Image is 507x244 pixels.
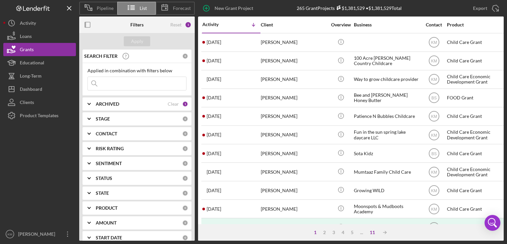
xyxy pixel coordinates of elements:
div: $1,381,529 [335,5,365,11]
div: 0 [182,131,188,137]
div: Open Intercom Messenger [485,215,500,231]
text: BS [431,96,436,100]
div: Sota Kidz [354,145,420,162]
div: 0 [182,160,188,166]
button: Grants [3,43,76,56]
span: Forecast [173,6,191,11]
div: 0 [182,190,188,196]
div: 265 Grant Projects • $1,381,529 Total [297,5,402,11]
b: STAGE [96,116,110,122]
time: 2025-09-23 03:41 [207,58,221,63]
text: BS [431,151,436,156]
div: 5 [348,230,357,235]
b: SEARCH FILTER [84,53,118,59]
time: 2025-09-21 19:18 [207,95,221,100]
div: Little Pioneers Playschool [354,219,420,236]
time: 2025-09-17 19:54 [207,151,221,156]
b: ARCHIVED [96,101,119,107]
b: Filters [130,22,144,27]
text: KM [431,40,437,45]
div: Clients [20,96,34,111]
div: 1 [182,101,188,107]
b: STATUS [96,176,112,181]
button: Clients [3,96,76,109]
div: 11 [366,230,378,235]
a: Product Templates [3,109,76,122]
time: 2025-09-10 14:49 [207,206,221,212]
time: 2025-09-16 20:05 [207,169,221,175]
b: STATE [96,191,109,196]
b: PRODUCT [96,205,118,211]
div: 0 [182,205,188,211]
div: 1 [311,230,320,235]
time: 2025-09-19 18:45 [207,114,221,119]
div: [PERSON_NAME] [261,34,327,51]
button: Educational [3,56,76,69]
button: Apply [124,36,150,46]
div: Client [261,22,327,27]
div: [PERSON_NAME] [17,227,59,242]
text: KM [8,232,12,236]
div: Moonspots & Mudboots Academy [354,200,420,218]
text: KM [431,114,437,119]
button: Dashboard [3,83,76,96]
div: [PERSON_NAME] [261,108,327,125]
div: Patience N Bubbles Childcare [354,108,420,125]
div: New Grant Project [215,2,253,15]
div: [PERSON_NAME] [261,145,327,162]
button: Activity [3,17,76,30]
text: KM [431,59,437,63]
div: Dashboard [20,83,42,97]
div: Contact [422,22,446,27]
div: ... [357,230,366,235]
div: 0 [182,116,188,122]
div: 1 [185,21,191,28]
time: 2025-09-23 02:24 [207,77,221,82]
div: Product Templates [20,109,58,124]
div: Mumtaaz Family Child Care [354,163,420,181]
div: Educational [20,56,44,71]
div: Long-Term [20,69,42,84]
div: [PERSON_NAME] [261,200,327,218]
div: Business [354,22,420,27]
div: 4 [338,230,348,235]
button: Export [466,2,504,15]
text: KM [431,188,437,193]
div: 100 Acre [PERSON_NAME] Country Childcare [354,52,420,70]
text: KM [431,207,437,211]
div: Way to grow childcare provider [354,71,420,88]
text: KM [431,133,437,137]
div: Bee and [PERSON_NAME] Honey Butter [354,89,420,107]
div: 0 [182,146,188,152]
div: [PERSON_NAME] [261,52,327,70]
div: 0 [182,53,188,59]
div: Clear [168,101,179,107]
div: Applied in combination with filters below [87,68,186,73]
b: SENTIMENT [96,161,122,166]
span: List [140,6,147,11]
div: Activity [202,22,231,27]
div: 0 [182,235,188,241]
a: Long-Term [3,69,76,83]
div: Reset [170,22,182,27]
div: Export [473,2,487,15]
div: [PERSON_NAME] [261,219,327,236]
div: [PERSON_NAME] [261,163,327,181]
button: Loans [3,30,76,43]
div: [PERSON_NAME] [261,89,327,107]
time: 2025-10-01 20:30 [207,40,221,45]
div: Activity [20,17,36,31]
div: Overview [328,22,353,27]
div: Fun in the sun spring lake daycare LLC [354,126,420,144]
button: KM[PERSON_NAME] [3,227,76,241]
b: RISK RATING [96,146,124,151]
div: 0 [182,220,188,226]
time: 2025-09-18 15:21 [207,132,221,137]
b: CONTACT [96,131,117,136]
